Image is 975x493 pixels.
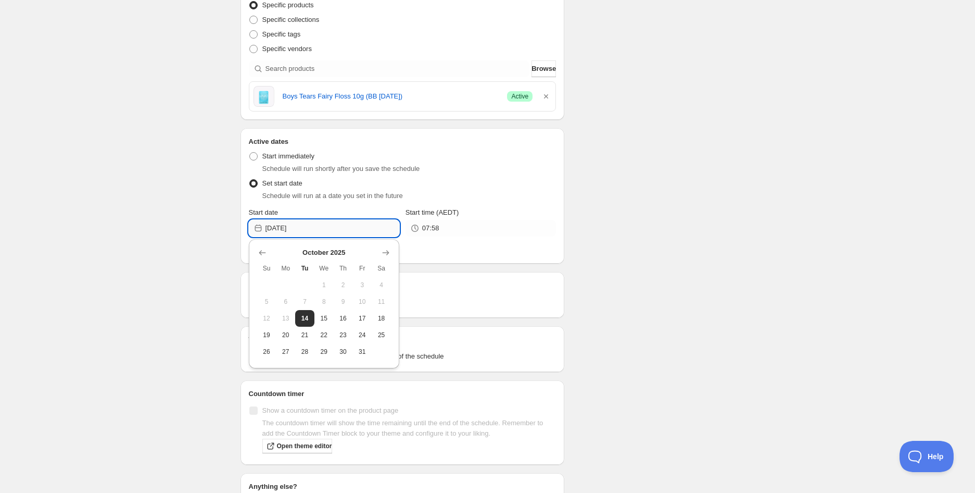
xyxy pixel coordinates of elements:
[357,281,368,289] span: 3
[376,314,387,323] span: 18
[262,45,312,53] span: Specific vendors
[276,327,295,343] button: Monday October 20 2025
[280,298,291,306] span: 6
[338,331,349,339] span: 23
[261,331,272,339] span: 19
[334,310,353,327] button: Thursday October 16 2025
[261,298,272,306] span: 5
[299,314,310,323] span: 14
[257,327,276,343] button: Sunday October 19 2025
[338,314,349,323] span: 16
[265,60,530,77] input: Search products
[314,327,334,343] button: Wednesday October 22 2025
[262,152,314,160] span: Start immediately
[314,343,334,360] button: Wednesday October 29 2025
[352,343,372,360] button: Friday October 31 2025
[372,293,391,310] button: Saturday October 11 2025
[261,264,272,273] span: Su
[276,310,295,327] button: Monday October 13 2025
[376,298,387,306] span: 11
[295,260,314,277] th: Tuesday
[900,441,954,472] iframe: Toggle Customer Support
[372,310,391,327] button: Saturday October 18 2025
[376,281,387,289] span: 4
[338,281,349,289] span: 2
[299,298,310,306] span: 7
[249,482,556,492] h2: Anything else?
[261,348,272,356] span: 26
[280,314,291,323] span: 13
[257,343,276,360] button: Sunday October 26 2025
[295,310,314,327] button: Today Tuesday October 14 2025
[531,60,556,77] button: Browse
[334,327,353,343] button: Thursday October 23 2025
[276,343,295,360] button: Monday October 27 2025
[276,293,295,310] button: Monday October 6 2025
[352,277,372,293] button: Friday October 3 2025
[531,64,556,74] span: Browse
[255,245,270,260] button: Show previous month, September 2025
[352,260,372,277] th: Friday
[319,281,330,289] span: 1
[299,348,310,356] span: 28
[314,310,334,327] button: Wednesday October 15 2025
[338,298,349,306] span: 9
[249,335,556,345] h2: Tags
[262,179,302,187] span: Set start date
[295,343,314,360] button: Tuesday October 28 2025
[319,298,330,306] span: 8
[262,439,332,453] a: Open theme editor
[376,331,387,339] span: 25
[257,310,276,327] button: Sunday October 12 2025
[280,331,291,339] span: 20
[262,406,399,414] span: Show a countdown timer on the product page
[406,208,459,216] span: Start time (AEDT)
[357,331,368,339] span: 24
[262,1,314,9] span: Specific products
[249,137,556,147] h2: Active dates
[257,293,276,310] button: Sunday October 5 2025
[319,348,330,356] span: 29
[299,264,310,273] span: Tu
[357,264,368,273] span: Fr
[295,327,314,343] button: Tuesday October 21 2025
[372,327,391,343] button: Saturday October 25 2025
[276,260,295,277] th: Monday
[262,30,301,38] span: Specific tags
[376,264,387,273] span: Sa
[378,245,393,260] button: Show next month, November 2025
[319,331,330,339] span: 22
[277,442,332,450] span: Open theme editor
[352,293,372,310] button: Friday October 10 2025
[352,310,372,327] button: Friday October 17 2025
[262,16,320,23] span: Specific collections
[352,327,372,343] button: Friday October 24 2025
[295,293,314,310] button: Tuesday October 7 2025
[334,260,353,277] th: Thursday
[334,293,353,310] button: Thursday October 9 2025
[511,92,528,101] span: Active
[338,348,349,356] span: 30
[280,348,291,356] span: 27
[249,389,556,399] h2: Countdown timer
[262,165,420,172] span: Schedule will run shortly after you save the schedule
[257,260,276,277] th: Sunday
[357,348,368,356] span: 31
[262,192,403,200] span: Schedule will run at a date you set in the future
[299,331,310,339] span: 21
[314,277,334,293] button: Wednesday October 1 2025
[262,418,556,439] p: The countdown timer will show the time remaining until the end of the schedule. Remember to add t...
[319,264,330,273] span: We
[261,314,272,323] span: 12
[334,343,353,360] button: Thursday October 30 2025
[314,260,334,277] th: Wednesday
[249,208,278,216] span: Start date
[372,277,391,293] button: Saturday October 4 2025
[372,260,391,277] th: Saturday
[334,277,353,293] button: Thursday October 2 2025
[249,280,556,291] h2: Repeating
[280,264,291,273] span: Mo
[338,264,349,273] span: Th
[357,314,368,323] span: 17
[314,293,334,310] button: Wednesday October 8 2025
